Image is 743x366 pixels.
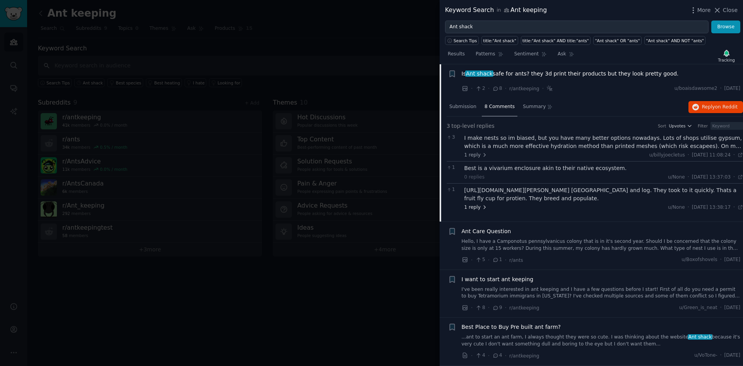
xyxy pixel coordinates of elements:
span: Sentiment [514,51,539,58]
span: · [505,352,507,360]
span: · [488,256,490,264]
span: 1 reply [464,152,488,159]
a: "Ant shack" AND NOT "ants" [644,36,705,45]
span: · [471,304,473,312]
span: 1 [492,256,502,263]
span: · [471,256,473,264]
span: · [688,152,689,159]
span: Ask [558,51,566,58]
input: Keyword [710,122,743,130]
span: 1 [447,164,460,171]
span: · [733,204,735,211]
span: · [720,256,722,263]
span: replies [476,122,495,130]
span: · [505,84,507,93]
a: Sentiment [512,48,550,64]
span: 8 [475,304,485,311]
button: Browse [711,21,740,34]
span: Results [448,51,465,58]
span: · [505,256,507,264]
span: Best Place to Buy Pre built ant farm? [462,323,561,331]
a: ...ant to start an ant farm, I always thought they were so cute. I was thinking about the website... [462,334,741,347]
span: More [697,6,711,14]
div: Keyword Search Ant keeping [445,5,547,15]
span: u/None [668,204,685,210]
a: Hello, I have a Camponotus pennsylvanicus colony that is in it's second year. Should I be concern... [462,238,741,252]
span: 8 Comments [484,103,515,110]
div: title:"Ant shack" AND title:"ants" [522,38,589,43]
button: Search Tips [445,36,479,45]
div: Tracking [718,57,735,63]
span: · [488,84,490,93]
span: r/antkeeping [509,305,539,311]
span: 4 [492,352,502,359]
div: "Ant shack" OR "ants" [595,38,640,43]
span: r/ants [509,258,523,263]
button: Upvotes [669,123,692,129]
span: · [471,352,473,360]
a: title:"Ant shack" [481,36,518,45]
span: [DATE] [724,304,740,311]
span: Submission [449,103,476,110]
span: u/None [668,174,685,180]
button: Close [713,6,738,14]
span: 4 [475,352,485,359]
div: Sort [658,123,666,129]
span: [DATE] 13:38:17 [692,204,731,211]
span: u/boaisdawsome2 [675,85,717,92]
span: · [720,352,722,359]
span: [DATE] [724,256,740,263]
span: · [733,152,735,159]
span: 8 [492,85,502,92]
button: Replyon Reddit [688,101,743,113]
span: [DATE] 13:37:03 [692,174,731,181]
span: 9 [492,304,502,311]
span: · [488,352,490,360]
span: [DATE] 11:08:24 [692,152,731,159]
button: More [689,6,711,14]
span: in [496,7,501,14]
span: Search Tips [454,38,477,43]
button: Tracking [715,48,738,64]
a: title:"Ant shack" AND title:"ants" [521,36,591,45]
a: Results [445,48,467,64]
span: r/antkeeping [509,86,539,91]
a: IsAnt shacksafe for ants? they 3d print their products but they look pretty good. [462,70,679,78]
span: u/billyjoecletus [649,152,685,158]
span: on Reddit [715,104,738,110]
span: Is safe for ants? they 3d print their products but they look pretty good. [462,70,679,78]
span: · [733,174,735,181]
span: Ant Care Question [462,227,511,235]
span: · [542,84,544,93]
span: · [505,304,507,312]
span: Upvotes [669,123,685,129]
span: Ant shack [688,334,712,340]
span: Reply [702,104,738,111]
span: 1 reply [464,204,488,211]
div: Filter [698,123,708,129]
span: · [720,304,722,311]
a: I've been really interested in ant keeping and I have a few questions before I start! First of al... [462,286,741,300]
span: [DATE] [724,85,740,92]
input: Try a keyword related to your business [445,21,709,34]
span: Ant shack [465,70,493,77]
span: top-level [451,122,475,130]
span: r/antkeeping [509,353,539,359]
div: "Ant shack" AND NOT "ants" [646,38,704,43]
span: [DATE] [724,352,740,359]
span: Patterns [476,51,495,58]
span: · [688,204,689,211]
span: · [720,85,722,92]
span: 1 [447,186,460,193]
span: · [471,84,473,93]
div: title:"Ant shack" [483,38,516,43]
span: u/Green_is_neat [679,304,717,311]
span: 3 [447,122,450,130]
a: I want to start ant keeping [462,275,534,284]
span: · [488,304,490,312]
span: Close [723,6,738,14]
span: u/VoTone- [694,352,717,359]
a: "Ant shack" OR "ants" [593,36,642,45]
span: 2 [475,85,485,92]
